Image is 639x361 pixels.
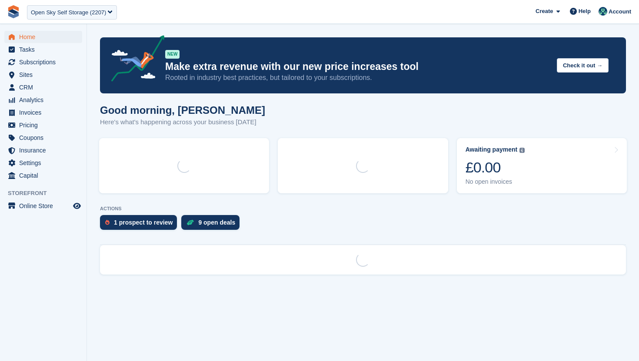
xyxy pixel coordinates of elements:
[165,73,550,83] p: Rooted in industry best practices, but tailored to your subscriptions.
[457,138,627,193] a: Awaiting payment £0.00 No open invoices
[466,178,525,185] div: No open invoices
[536,7,553,16] span: Create
[7,5,20,18] img: stora-icon-8386f47178a22dfd0bd8f6a31ec36ba5ce8667c1dd55bd0f319d3a0aa187defe.svg
[31,8,106,17] div: Open Sky Self Storage (2207)
[4,94,82,106] a: menu
[19,144,71,156] span: Insurance
[19,157,71,169] span: Settings
[19,81,71,93] span: CRM
[4,56,82,68] a: menu
[4,119,82,131] a: menu
[4,106,82,119] a: menu
[4,132,82,144] a: menu
[599,7,607,16] img: Jennifer Ofodile
[104,35,165,85] img: price-adjustments-announcement-icon-8257ccfd72463d97f412b2fc003d46551f7dbcb40ab6d574587a9cd5c0d94...
[114,219,173,226] div: 1 prospect to review
[4,43,82,56] a: menu
[19,132,71,144] span: Coupons
[609,7,631,16] span: Account
[4,31,82,43] a: menu
[4,200,82,212] a: menu
[557,58,609,73] button: Check it out →
[100,117,265,127] p: Here's what's happening across your business [DATE]
[519,148,525,153] img: icon-info-grey-7440780725fd019a000dd9b08b2336e03edf1995a4989e88bcd33f0948082b44.svg
[72,201,82,211] a: Preview store
[186,219,194,225] img: deal-1b604bf984904fb50ccaf53a9ad4b4a5d6e5aea283cecdc64d6e3604feb123c2.svg
[105,220,110,225] img: prospect-51fa495bee0391a8d652442698ab0144808aea92771e9ea1ae160a38d050c398.svg
[579,7,591,16] span: Help
[19,94,71,106] span: Analytics
[19,106,71,119] span: Invoices
[19,169,71,182] span: Capital
[19,200,71,212] span: Online Store
[165,50,180,59] div: NEW
[19,69,71,81] span: Sites
[4,144,82,156] a: menu
[19,31,71,43] span: Home
[100,206,626,212] p: ACTIONS
[466,159,525,176] div: £0.00
[19,119,71,131] span: Pricing
[4,69,82,81] a: menu
[165,60,550,73] p: Make extra revenue with our new price increases tool
[100,104,265,116] h1: Good morning, [PERSON_NAME]
[19,56,71,68] span: Subscriptions
[8,189,87,198] span: Storefront
[181,215,244,234] a: 9 open deals
[4,81,82,93] a: menu
[19,43,71,56] span: Tasks
[466,146,518,153] div: Awaiting payment
[4,157,82,169] a: menu
[4,169,82,182] a: menu
[198,219,235,226] div: 9 open deals
[100,215,181,234] a: 1 prospect to review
